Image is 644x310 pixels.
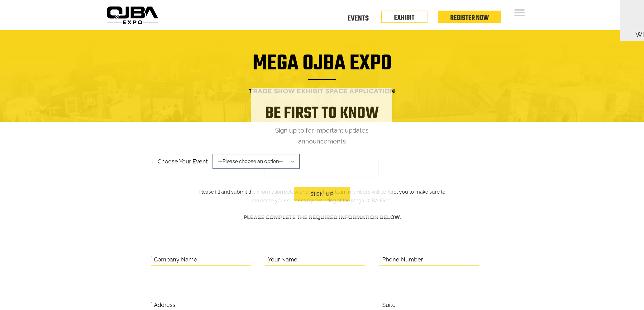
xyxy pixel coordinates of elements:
[382,300,396,310] label: Suite
[154,153,208,167] label: Choose your event
[382,255,423,265] label: Phone Number
[109,55,536,80] h1: Mega OJBA Expo
[394,12,414,23] a: EXHIBIT
[154,300,175,310] label: Address
[251,125,393,147] p: Sign up to for important updates announcements
[450,13,489,23] a: Register Now
[294,187,350,201] button: Sign up
[251,104,393,124] h1: Be first to know
[109,85,536,97] h4: Trade Show Exhibit Space Application
[154,255,197,265] label: Company Name
[212,154,300,169] span: —Please choose an option—
[268,255,298,265] label: Your Name
[151,211,494,223] h4: Please complete the required information below.
[193,156,451,205] p: Please fill and submit the information below and one of our team members will contact you to make...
